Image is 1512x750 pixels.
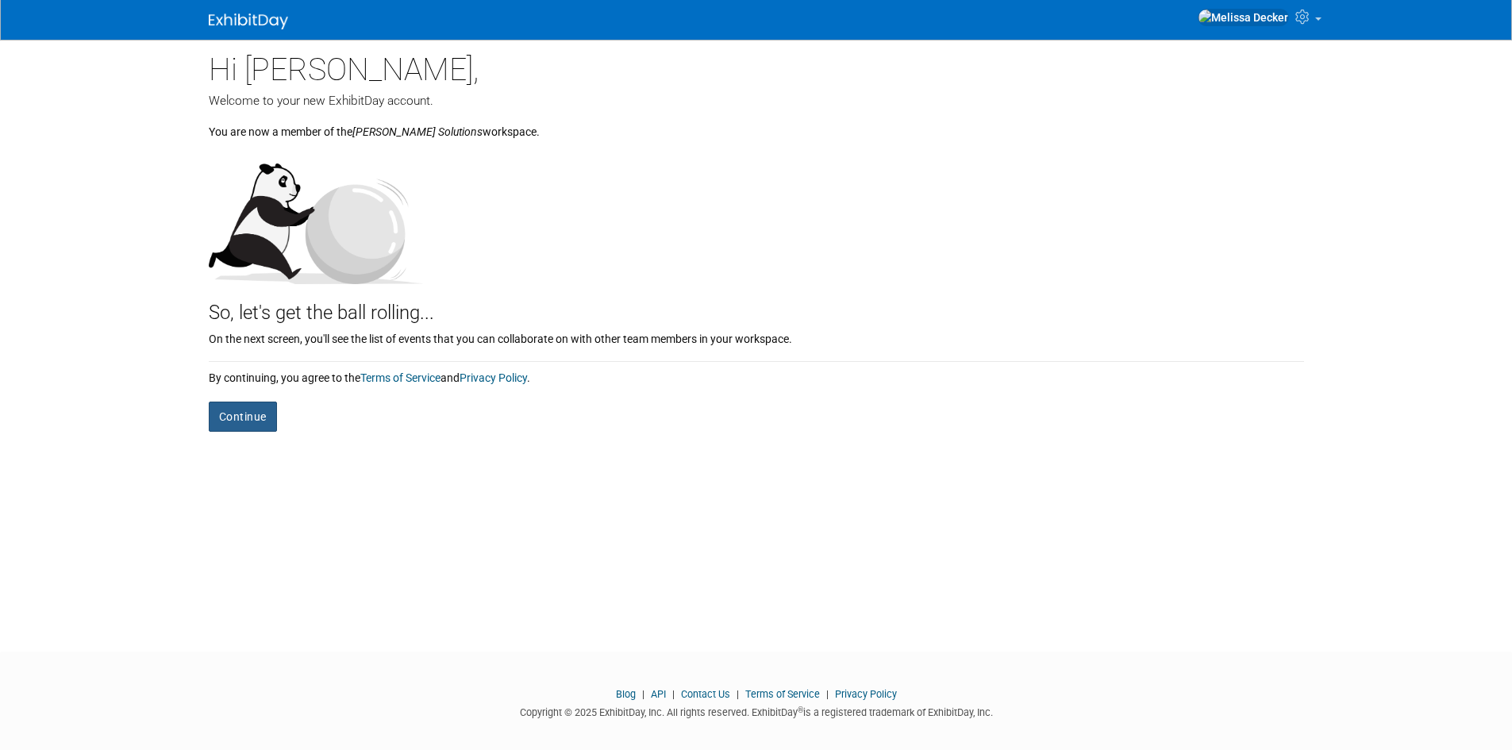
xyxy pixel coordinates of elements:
[616,688,636,700] a: Blog
[651,688,666,700] a: API
[209,402,277,432] button: Continue
[209,327,1304,347] div: On the next screen, you'll see the list of events that you can collaborate on with other team mem...
[745,688,820,700] a: Terms of Service
[668,688,679,700] span: |
[209,110,1304,140] div: You are now a member of the workspace.
[798,706,803,714] sup: ®
[209,148,423,284] img: Let's get the ball rolling
[1198,9,1289,26] img: Melissa Decker
[360,371,441,384] a: Terms of Service
[460,371,527,384] a: Privacy Policy
[733,688,743,700] span: |
[638,688,648,700] span: |
[681,688,730,700] a: Contact Us
[209,362,1304,386] div: By continuing, you agree to the and .
[209,284,1304,327] div: So, let's get the ball rolling...
[209,92,1304,110] div: Welcome to your new ExhibitDay account.
[835,688,897,700] a: Privacy Policy
[209,40,1304,92] div: Hi [PERSON_NAME],
[352,125,483,138] i: [PERSON_NAME] Solutions
[822,688,833,700] span: |
[209,13,288,29] img: ExhibitDay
